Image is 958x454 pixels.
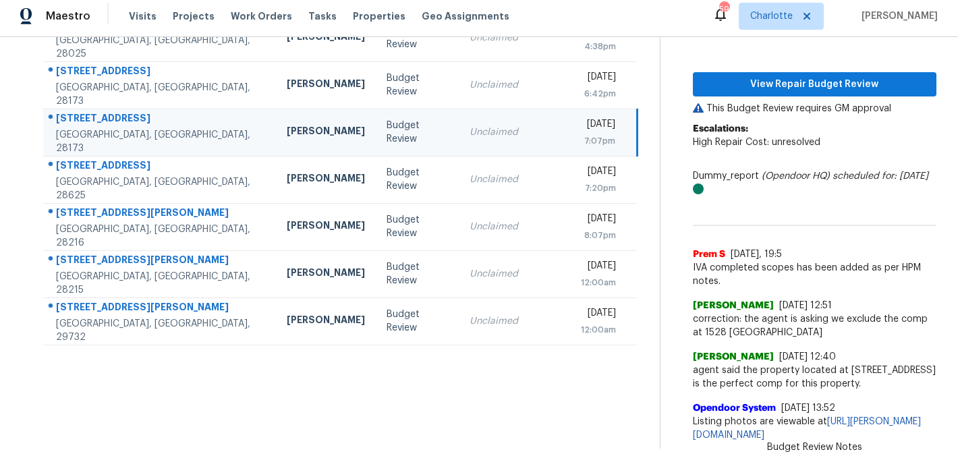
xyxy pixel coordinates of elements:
div: [GEOGRAPHIC_DATA], [GEOGRAPHIC_DATA], 28173 [56,81,265,108]
span: Work Orders [231,9,292,23]
div: [GEOGRAPHIC_DATA], [GEOGRAPHIC_DATA], 28025 [56,34,265,61]
div: Budget Review [387,119,448,146]
span: [DATE] 13:52 [781,403,835,413]
div: 7:07pm [569,134,615,148]
div: [DATE] [569,165,617,181]
div: [DATE] [569,212,617,229]
div: Budget Review [387,260,448,287]
b: Escalations: [693,124,748,134]
div: Unclaimed [470,125,548,139]
span: Projects [173,9,215,23]
div: [STREET_ADDRESS] [56,64,265,81]
div: [PERSON_NAME] [287,313,365,330]
div: [PERSON_NAME] [287,77,365,94]
div: [GEOGRAPHIC_DATA], [GEOGRAPHIC_DATA], 28216 [56,223,265,250]
span: correction: the agent is asking we exclude the comp at 1528 [GEOGRAPHIC_DATA] [693,312,936,339]
span: Tasks [308,11,337,21]
div: [PERSON_NAME] [287,219,365,235]
span: Charlotte [750,9,793,23]
div: [GEOGRAPHIC_DATA], [GEOGRAPHIC_DATA], 29732 [56,317,265,344]
span: [DATE] 12:40 [779,352,836,362]
div: Unclaimed [470,31,548,45]
div: Dummy_report [693,169,936,196]
div: Unclaimed [470,267,548,281]
div: [GEOGRAPHIC_DATA], [GEOGRAPHIC_DATA], 28625 [56,175,265,202]
div: [STREET_ADDRESS][PERSON_NAME] [56,206,265,223]
span: Opendoor System [693,401,776,415]
span: Maestro [46,9,90,23]
div: 12:00am [569,276,617,289]
div: Unclaimed [470,78,548,92]
span: [DATE] 12:51 [779,301,832,310]
span: Budget Review Notes [759,441,870,454]
p: This Budget Review requires GM approval [693,102,936,115]
span: IVA completed scopes has been added as per HPM notes. [693,261,936,288]
span: [PERSON_NAME] [856,9,938,23]
div: [STREET_ADDRESS] [56,159,265,175]
div: 8:07pm [569,229,617,242]
button: View Repair Budget Review [693,72,936,97]
div: [STREET_ADDRESS][PERSON_NAME] [56,300,265,317]
div: [DATE] [569,117,615,134]
div: 12:00am [569,323,617,337]
span: High Repair Cost: unresolved [693,138,820,147]
div: Budget Review [387,308,448,335]
span: Listing photos are viewable at [693,415,936,442]
div: [STREET_ADDRESS][PERSON_NAME] [56,253,265,270]
div: [PERSON_NAME] [287,30,365,47]
div: Budget Review [387,72,448,98]
div: 6:42pm [569,87,617,101]
div: 59 [719,3,729,16]
span: [DATE], 19:5 [731,250,782,259]
div: [STREET_ADDRESS] [56,111,265,128]
div: Budget Review [387,166,448,193]
div: Budget Review [387,213,448,240]
div: [DATE] [569,306,617,323]
i: (Opendoor HQ) [762,171,830,181]
div: 7:20pm [569,181,617,195]
div: Unclaimed [470,314,548,328]
span: Prem S [693,248,725,261]
div: [PERSON_NAME] [287,266,365,283]
span: Properties [353,9,405,23]
div: Unclaimed [470,220,548,233]
div: Budget Review [387,24,448,51]
div: 4:38pm [569,40,617,53]
span: [PERSON_NAME] [693,299,774,312]
div: [DATE] [569,70,617,87]
div: [DATE] [569,259,617,276]
i: scheduled for: [DATE] [833,171,928,181]
div: [PERSON_NAME] [287,171,365,188]
span: View Repair Budget Review [704,76,926,93]
div: Unclaimed [470,173,548,186]
span: [PERSON_NAME] [693,350,774,364]
span: Visits [129,9,157,23]
div: [GEOGRAPHIC_DATA], [GEOGRAPHIC_DATA], 28215 [56,270,265,297]
span: agent said the property located at [STREET_ADDRESS] is the perfect comp for this property. [693,364,936,391]
div: [PERSON_NAME] [287,124,365,141]
span: Geo Assignments [422,9,509,23]
div: [GEOGRAPHIC_DATA], [GEOGRAPHIC_DATA], 28173 [56,128,265,155]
